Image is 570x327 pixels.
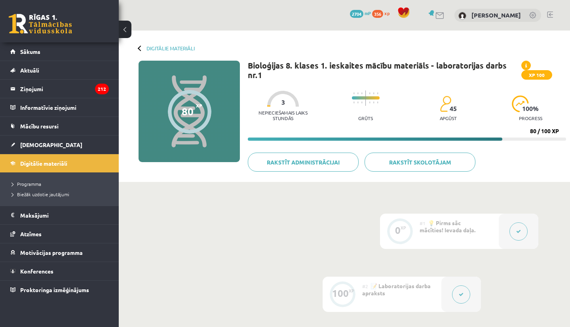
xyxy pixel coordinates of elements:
a: 356 xp [372,10,393,16]
a: Mācību resursi [10,117,109,135]
a: [PERSON_NAME] [471,11,521,19]
span: XP [196,103,202,108]
a: Biežāk uzdotie jautājumi [12,191,111,198]
p: Grūts [358,115,373,121]
span: #1 [420,220,426,226]
a: Rīgas 1. Tālmācības vidusskola [9,14,72,34]
a: Digitālie materiāli [146,45,195,51]
a: Rakstīt skolotājam [365,153,475,172]
a: Aktuāli [10,61,109,79]
a: Atzīmes [10,225,109,243]
a: Sākums [10,42,109,61]
span: Mācību resursi [20,122,59,130]
img: Viktors Strautiņš [458,12,466,20]
span: 💡 Pirms sāc mācīties! Ievada daļa. [420,219,475,233]
span: #2 [362,283,368,289]
img: icon-short-line-57e1e144782c952c97e751825c79c345078a6d821885a25fce030b3d8c18986b.svg [353,101,354,103]
span: 356 [372,10,383,18]
a: Digitālie materiāli [10,154,109,172]
span: XP 100 [521,70,552,80]
p: progress [519,115,542,121]
div: XP [349,289,354,293]
span: 100 % [522,105,539,112]
div: 0 [395,227,401,234]
div: 80 [182,105,194,117]
i: 212 [95,84,109,94]
span: Aktuāli [20,67,39,74]
span: 📝 Laboratorijas darba apraksts [362,282,431,296]
a: [DEMOGRAPHIC_DATA] [10,136,109,154]
img: icon-progress-161ccf0a02000e728c5f80fcf4c31c7af3da0e1684b2b1d7c360e028c24a22f1.svg [512,96,529,112]
a: Konferences [10,262,109,280]
span: Biežāk uzdotie jautājumi [12,191,69,197]
span: Sākums [20,48,40,55]
img: icon-short-line-57e1e144782c952c97e751825c79c345078a6d821885a25fce030b3d8c18986b.svg [357,92,358,94]
span: Konferences [20,268,53,275]
span: 45 [450,105,457,112]
p: apgūst [440,115,457,121]
legend: Informatīvie ziņojumi [20,98,109,117]
img: icon-short-line-57e1e144782c952c97e751825c79c345078a6d821885a25fce030b3d8c18986b.svg [353,92,354,94]
a: 2704 mP [350,10,371,16]
p: Nepieciešamais laiks stundās [248,110,319,121]
legend: Ziņojumi [20,80,109,98]
img: students-c634bb4e5e11cddfef0936a35e636f08e4e9abd3cc4e673bd6f9a4125e45ecb1.svg [440,96,451,112]
a: Motivācijas programma [10,243,109,262]
div: XP [401,226,406,230]
span: Digitālie materiāli [20,160,67,167]
span: [DEMOGRAPHIC_DATA] [20,141,82,148]
a: Maksājumi [10,206,109,224]
div: 100 [332,290,349,297]
a: Proktoringa izmēģinājums [10,281,109,299]
a: Informatīvie ziņojumi [10,98,109,117]
span: mP [365,10,371,16]
span: Atzīmes [20,230,42,237]
span: 3 [281,99,285,106]
a: Rakstīt administrācijai [248,153,359,172]
span: Proktoringa izmēģinājums [20,286,89,293]
h1: Bioloģijas 8. klases 1. ieskaites mācību materiāls - laboratorijas darbs nr.1 [248,61,521,80]
img: icon-short-line-57e1e144782c952c97e751825c79c345078a6d821885a25fce030b3d8c18986b.svg [357,101,358,103]
span: Motivācijas programma [20,249,83,256]
legend: Maksājumi [20,206,109,224]
a: Ziņojumi212 [10,80,109,98]
span: 2704 [350,10,363,18]
span: xp [384,10,389,16]
a: Programma [12,180,111,187]
span: Programma [12,181,41,187]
